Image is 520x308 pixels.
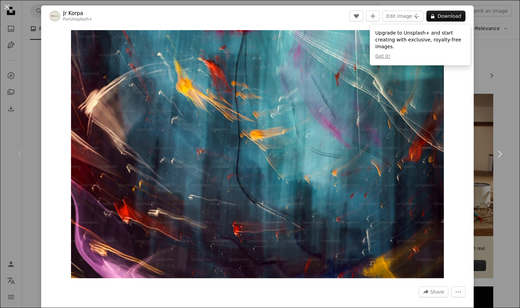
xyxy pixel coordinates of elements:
span: Share [430,287,444,297]
a: Jr Korpa [63,10,92,17]
a: Next [479,121,520,187]
button: Share this image [419,286,448,297]
button: Download [426,11,465,22]
img: a group of fish swimming in a tank [71,30,444,278]
div: For [63,17,92,22]
button: Like [350,11,363,22]
div: Upgrade to Unsplash+ and start creating with exclusive, royalty-free images. [370,24,471,65]
a: Unsplash+ [70,17,92,22]
button: Zoom in on this image [71,30,444,278]
button: Add to Collection [366,11,380,22]
button: Edit image [382,11,424,22]
button: Got it! [375,53,390,60]
img: Go to Jr Korpa's profile [49,11,60,22]
button: More Actions [451,286,465,297]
